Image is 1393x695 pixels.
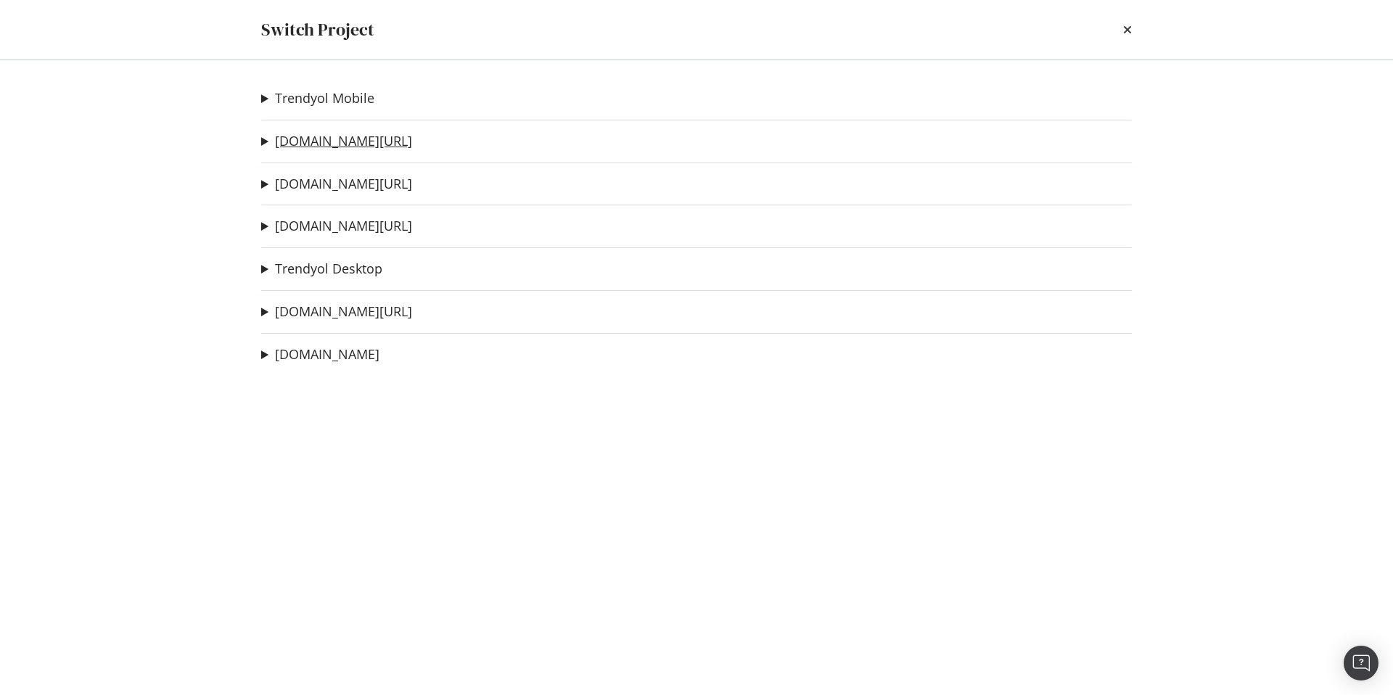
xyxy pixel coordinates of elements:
div: Open Intercom Messenger [1344,646,1378,680]
a: [DOMAIN_NAME][URL] [275,133,412,149]
summary: Trendyol Desktop [261,260,382,279]
a: [DOMAIN_NAME] [275,347,379,362]
summary: Trendyol Mobile [261,89,374,108]
summary: [DOMAIN_NAME] [261,345,379,364]
summary: [DOMAIN_NAME][URL] [261,303,412,321]
a: [DOMAIN_NAME][URL] [275,304,412,319]
summary: [DOMAIN_NAME][URL] [261,217,412,236]
a: [DOMAIN_NAME][URL] [275,218,412,234]
a: Trendyol Mobile [275,91,374,106]
a: Trendyol Desktop [275,261,382,276]
a: [DOMAIN_NAME][URL] [275,176,412,192]
summary: [DOMAIN_NAME][URL] [261,175,412,194]
summary: [DOMAIN_NAME][URL] [261,132,412,151]
div: times [1123,17,1132,42]
div: Switch Project [261,17,374,42]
